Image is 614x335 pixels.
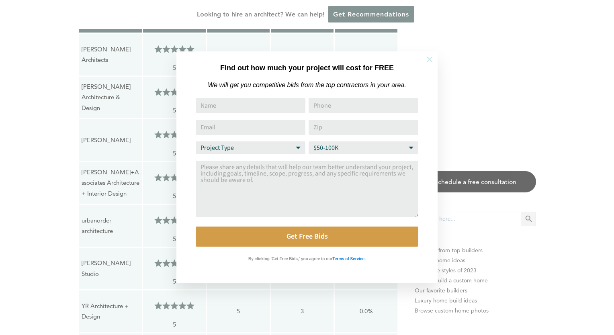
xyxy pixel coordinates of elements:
[208,82,406,88] em: We will get you competitive bids from the top contractors in your area.
[196,98,305,113] input: Name
[332,257,364,261] strong: Terms of Service
[364,257,366,261] strong: .
[196,141,305,154] select: Project Type
[460,278,604,325] iframe: Drift Widget Chat Controller
[415,45,444,74] button: Close
[220,64,394,72] strong: Find out how much your project will cost for FREE
[196,227,418,247] button: Get Free Bids
[332,255,364,261] a: Terms of Service
[309,120,418,135] input: Zip
[196,161,418,217] textarea: Comment or Message
[309,98,418,113] input: Phone
[196,120,305,135] input: Email Address
[248,257,332,261] strong: By clicking 'Get Free Bids,' you agree to our
[309,141,418,154] select: Budget Range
